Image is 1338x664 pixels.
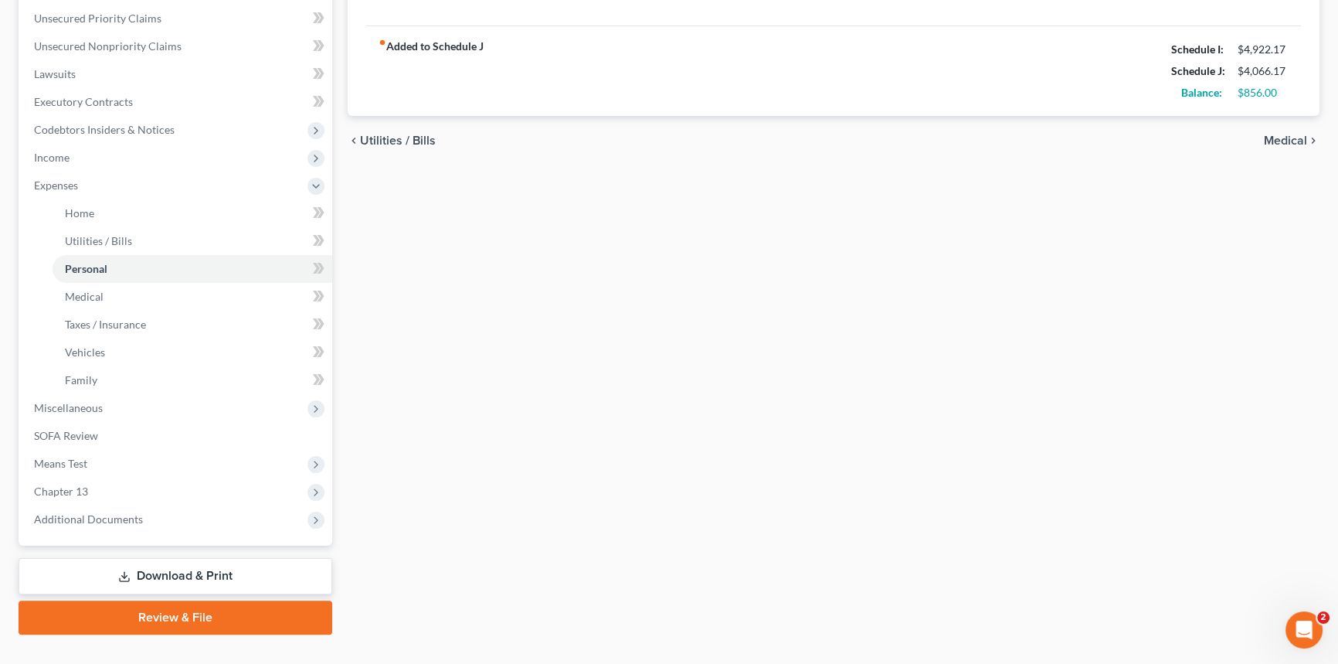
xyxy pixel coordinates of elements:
strong: Balance: [1181,86,1222,99]
a: Download & Print [19,558,332,594]
i: chevron_left [348,135,360,147]
span: Vehicles [65,346,105,359]
div: $4,066.17 [1238,63,1289,79]
span: Income [34,151,70,164]
span: Chapter 13 [34,485,88,498]
button: chevron_left Utilities / Bills [348,135,436,147]
span: SOFA Review [34,429,98,442]
a: Medical [53,283,332,311]
span: Medical [1264,135,1307,147]
i: fiber_manual_record [379,39,386,46]
a: SOFA Review [22,422,332,450]
a: Family [53,366,332,394]
a: Review & File [19,601,332,635]
a: Unsecured Priority Claims [22,5,332,32]
a: Lawsuits [22,60,332,88]
a: Executory Contracts [22,88,332,116]
a: Vehicles [53,339,332,366]
span: Personal [65,262,107,275]
button: Medical chevron_right [1264,135,1319,147]
strong: Schedule J: [1171,64,1225,77]
span: Codebtors Insiders & Notices [34,123,175,136]
span: Miscellaneous [34,401,103,414]
span: Utilities / Bills [360,135,436,147]
span: Lawsuits [34,67,76,80]
iframe: Intercom live chat [1285,611,1323,649]
span: Means Test [34,457,87,470]
strong: Schedule I: [1171,43,1224,56]
div: $856.00 [1238,85,1289,100]
span: Executory Contracts [34,95,133,108]
span: Family [65,373,97,386]
a: Taxes / Insurance [53,311,332,339]
span: Home [65,206,94,220]
span: 2 [1317,611,1330,624]
a: Home [53,199,332,227]
span: Expenses [34,179,78,192]
span: Medical [65,290,104,303]
span: Additional Documents [34,512,143,526]
span: Unsecured Nonpriority Claims [34,39,182,53]
span: Unsecured Priority Claims [34,12,161,25]
a: Personal [53,255,332,283]
span: Utilities / Bills [65,234,132,247]
div: $4,922.17 [1238,42,1289,57]
i: chevron_right [1307,135,1319,147]
span: Taxes / Insurance [65,318,146,331]
a: Utilities / Bills [53,227,332,255]
strong: Added to Schedule J [379,39,484,104]
a: Unsecured Nonpriority Claims [22,32,332,60]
